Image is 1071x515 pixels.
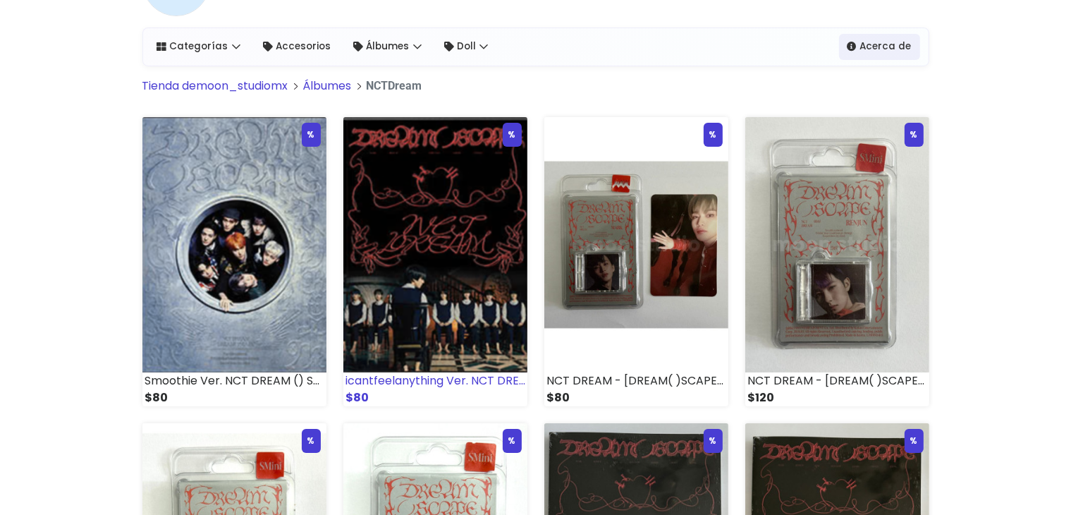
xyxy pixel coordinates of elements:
[343,117,527,406] a: % icantfeelanything Ver. NCT DREAM () Scape $80
[255,34,339,59] a: Accesorios
[343,389,527,406] div: $80
[503,429,522,453] div: %
[544,389,728,406] div: $80
[142,117,326,406] a: % Smoothie Ver. NCT DREAM () Scape $80
[142,78,197,94] span: Tienda de
[302,429,321,453] div: %
[303,78,352,94] a: Álbumes
[345,34,430,59] a: Álbumes
[142,78,929,106] nav: breadcrumb
[544,372,728,389] div: NCT DREAM - [DREAM( )SCAPE] (SMini Ver.) (Smart Album) [PERSON_NAME]
[503,123,522,147] div: %
[142,372,326,389] div: Smoothie Ver. NCT DREAM () Scape
[839,34,920,59] a: Acerca de
[149,34,250,59] a: Categorías
[142,117,326,372] img: small_1727386967669.png
[745,117,929,372] img: small_1720745620971.jpeg
[745,389,929,406] div: $120
[745,372,929,389] div: NCT DREAM - [DREAM( )SCAPE] (SMini Ver.) (Smart Album) RENJUN
[544,117,728,406] a: % NCT DREAM - [DREAM( )SCAPE] (SMini Ver.) (Smart Album) [PERSON_NAME] $80
[745,117,929,406] a: % NCT DREAM - [DREAM( )SCAPE] (SMini Ver.) (Smart Album) RENJUN $120
[302,123,321,147] div: %
[436,34,497,59] a: Doll
[142,389,326,406] div: $80
[704,429,723,453] div: %
[544,117,728,372] img: small_1720745726061.jpeg
[343,117,527,372] img: small_1727386905580.png
[142,78,288,94] a: Tienda demoon_studiomx
[905,123,924,147] div: %
[343,372,527,389] div: icantfeelanything Ver. NCT DREAM () Scape
[704,123,723,147] div: %
[367,79,422,92] span: NCTDream
[905,429,924,453] div: %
